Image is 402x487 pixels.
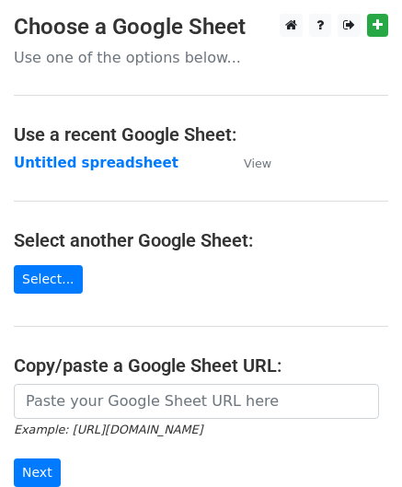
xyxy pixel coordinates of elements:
p: Use one of the options below... [14,48,388,67]
input: Paste your Google Sheet URL here [14,384,379,419]
small: View [244,157,271,170]
h3: Choose a Google Sheet [14,14,388,41]
a: Untitled spreadsheet [14,155,178,171]
h4: Copy/paste a Google Sheet URL: [14,354,388,377]
input: Next [14,458,61,487]
small: Example: [URL][DOMAIN_NAME] [14,423,202,436]
h4: Select another Google Sheet: [14,229,388,251]
a: View [225,155,271,171]
h4: Use a recent Google Sheet: [14,123,388,145]
a: Select... [14,265,83,294]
